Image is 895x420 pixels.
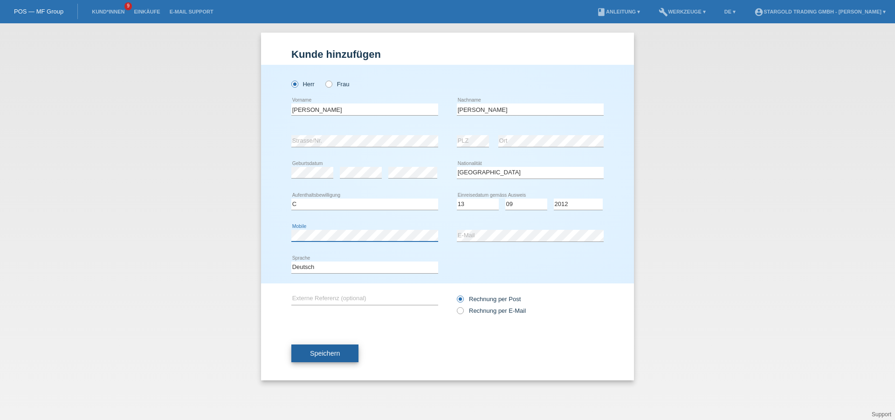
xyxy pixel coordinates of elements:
label: Herr [291,81,315,88]
a: E-Mail Support [165,9,218,14]
input: Rechnung per Post [457,296,463,307]
i: book [597,7,606,17]
input: Frau [325,81,331,87]
label: Rechnung per Post [457,296,521,303]
label: Frau [325,81,349,88]
input: Rechnung per E-Mail [457,307,463,319]
a: Kund*innen [87,9,129,14]
input: Herr [291,81,297,87]
a: DE ▾ [720,9,740,14]
a: bookAnleitung ▾ [592,9,645,14]
i: account_circle [754,7,764,17]
a: buildWerkzeuge ▾ [654,9,710,14]
i: build [659,7,668,17]
a: POS — MF Group [14,8,63,15]
span: Speichern [310,350,340,357]
a: Einkäufe [129,9,165,14]
h1: Kunde hinzufügen [291,48,604,60]
a: Support [872,411,891,418]
span: 9 [124,2,132,10]
a: account_circleStargold Trading GmbH - [PERSON_NAME] ▾ [750,9,890,14]
label: Rechnung per E-Mail [457,307,526,314]
button: Speichern [291,344,358,362]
